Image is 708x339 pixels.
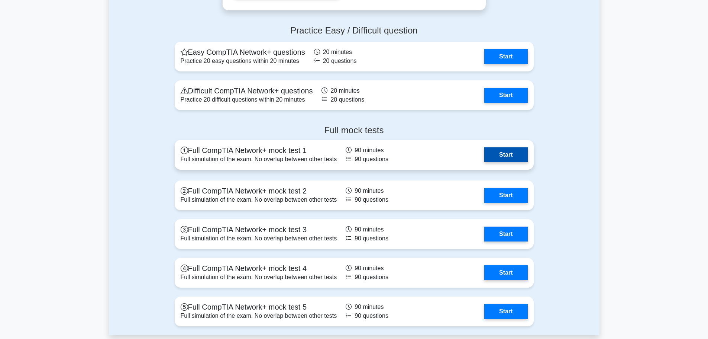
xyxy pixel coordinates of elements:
h4: Full mock tests [175,125,534,136]
a: Start [484,265,527,280]
a: Start [484,88,527,103]
a: Start [484,147,527,162]
h4: Practice Easy / Difficult question [175,25,534,36]
a: Start [484,49,527,64]
a: Start [484,304,527,319]
a: Start [484,188,527,203]
a: Start [484,227,527,242]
